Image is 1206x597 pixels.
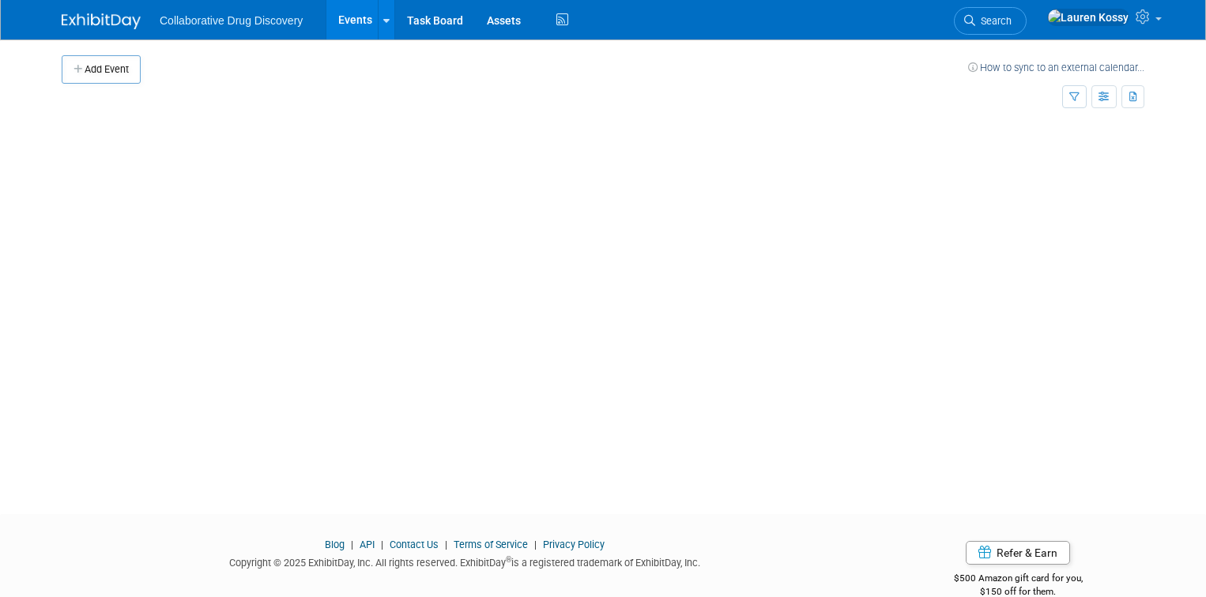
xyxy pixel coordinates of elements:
[975,15,1012,27] span: Search
[966,541,1070,565] a: Refer & Earn
[454,539,528,550] a: Terms of Service
[62,55,141,84] button: Add Event
[347,539,357,550] span: |
[62,13,141,29] img: ExhibitDay
[62,552,868,570] div: Copyright © 2025 ExhibitDay, Inc. All rights reserved. ExhibitDay is a registered trademark of Ex...
[530,539,541,550] span: |
[377,539,387,550] span: |
[968,62,1144,73] a: How to sync to an external calendar...
[506,555,511,564] sup: ®
[160,14,303,27] span: Collaborative Drug Discovery
[360,539,375,550] a: API
[441,539,451,550] span: |
[543,539,605,550] a: Privacy Policy
[325,539,345,550] a: Blog
[390,539,439,550] a: Contact Us
[1047,9,1129,26] img: Lauren Kossy
[954,7,1027,35] a: Search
